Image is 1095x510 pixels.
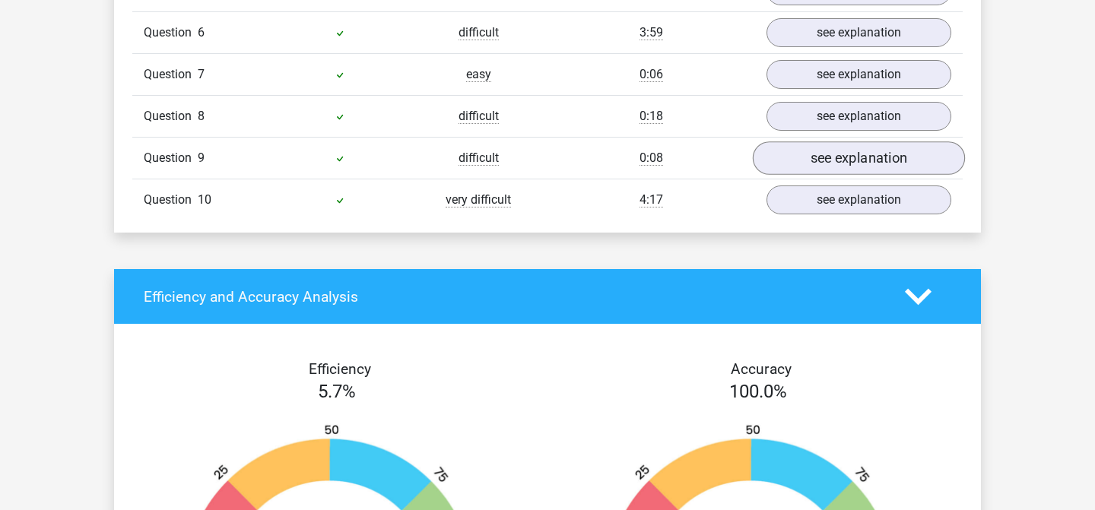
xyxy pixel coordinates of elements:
span: Question [144,65,198,84]
span: difficult [459,150,499,166]
span: Question [144,191,198,209]
a: see explanation [766,60,951,89]
span: Question [144,24,198,42]
span: 8 [198,109,205,123]
span: 7 [198,67,205,81]
span: 10 [198,192,211,207]
h4: Efficiency and Accuracy Analysis [144,288,882,306]
span: 9 [198,150,205,165]
span: 0:06 [640,67,663,82]
span: Question [144,107,198,125]
a: see explanation [753,141,965,175]
span: 0:18 [640,109,663,124]
span: 4:17 [640,192,663,207]
span: difficult [459,109,499,124]
span: 6 [198,25,205,40]
span: 5.7% [318,381,356,402]
span: Question [144,149,198,167]
span: very difficult [446,192,511,207]
a: see explanation [766,18,951,47]
span: 3:59 [640,25,663,40]
a: see explanation [766,185,951,214]
a: see explanation [766,102,951,131]
h4: Accuracy [565,360,957,378]
h4: Efficiency [144,360,536,378]
span: easy [466,67,491,82]
span: difficult [459,25,499,40]
span: 0:08 [640,150,663,166]
span: 100.0% [729,381,787,402]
